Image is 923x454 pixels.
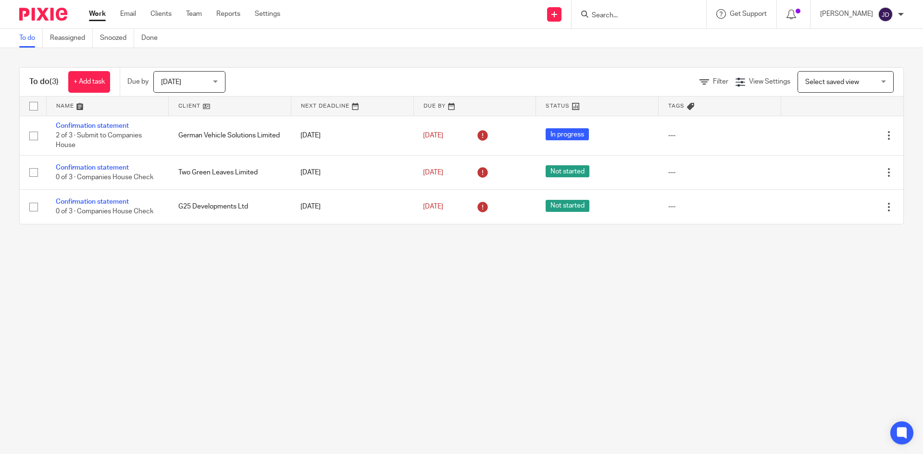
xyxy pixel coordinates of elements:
a: Reassigned [50,29,93,48]
a: Confirmation statement [56,123,129,129]
input: Search [591,12,677,20]
a: Confirmation statement [56,164,129,171]
span: [DATE] [423,169,443,176]
span: View Settings [749,78,790,85]
p: Due by [127,77,149,86]
td: [DATE] [291,155,413,189]
td: G25 Developments Ltd [169,190,291,224]
a: Settings [255,9,280,19]
span: Get Support [730,11,767,17]
span: Select saved view [805,79,859,86]
a: Team [186,9,202,19]
a: Confirmation statement [56,198,129,205]
td: German Vehicle Solutions Limited [169,116,291,155]
span: In progress [546,128,589,140]
p: [PERSON_NAME] [820,9,873,19]
span: 0 of 3 · Companies House Check [56,209,153,215]
a: Clients [150,9,172,19]
td: Two Green Leaves Limited [169,155,291,189]
span: 0 of 3 · Companies House Check [56,174,153,181]
span: 2 of 3 · Submit to Companies House [56,132,142,149]
td: [DATE] [291,190,413,224]
h1: To do [29,77,59,87]
span: Tags [668,103,685,109]
a: Reports [216,9,240,19]
img: Pixie [19,8,67,21]
img: svg%3E [878,7,893,22]
a: Work [89,9,106,19]
a: Snoozed [100,29,134,48]
span: [DATE] [423,203,443,210]
a: Email [120,9,136,19]
span: (3) [50,78,59,86]
a: Done [141,29,165,48]
td: [DATE] [291,116,413,155]
div: --- [668,168,772,177]
span: Not started [546,165,589,177]
div: --- [668,131,772,140]
span: [DATE] [423,132,443,139]
a: To do [19,29,43,48]
a: + Add task [68,71,110,93]
span: Not started [546,200,589,212]
span: Filter [713,78,728,85]
span: [DATE] [161,79,181,86]
div: --- [668,202,772,211]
